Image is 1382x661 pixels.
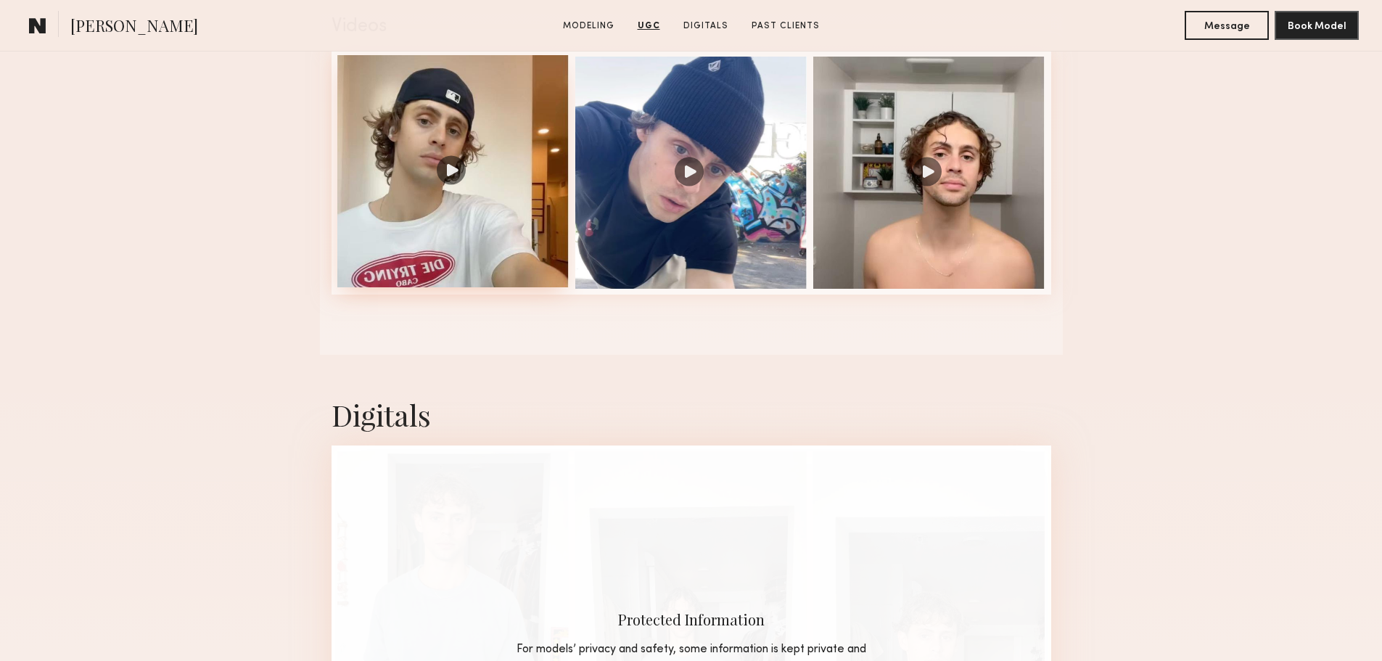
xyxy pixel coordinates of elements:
[332,395,1051,434] div: Digitals
[632,20,666,33] a: UGC
[1275,19,1359,31] a: Book Model
[506,609,876,629] div: Protected Information
[70,15,198,40] span: [PERSON_NAME]
[557,20,620,33] a: Modeling
[678,20,734,33] a: Digitals
[746,20,826,33] a: Past Clients
[1275,11,1359,40] button: Book Model
[1185,11,1269,40] button: Message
